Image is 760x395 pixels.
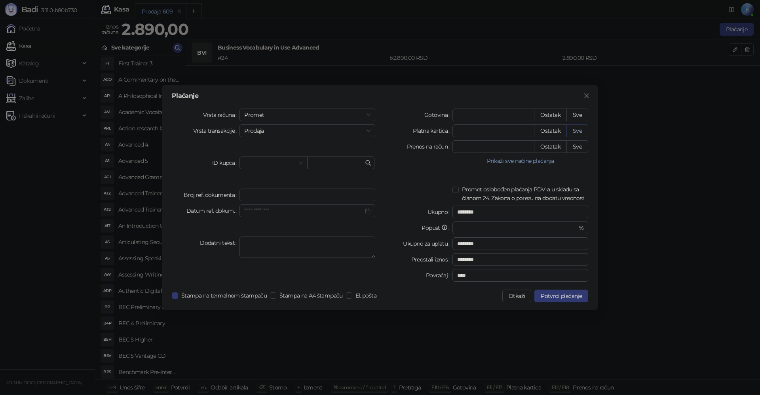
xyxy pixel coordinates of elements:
[239,237,375,258] textarea: Dodatni tekst
[244,206,363,215] input: Datum ref. dokum.
[502,290,531,302] button: Otkaži
[352,291,380,300] span: El. pošta
[566,124,588,137] button: Sve
[244,125,370,137] span: Prodaja
[580,93,593,99] span: Zatvori
[422,221,452,234] label: Popust
[239,189,375,201] input: Broj ref. dokumenta
[411,253,453,266] label: Preostali iznos
[403,237,452,250] label: Ukupno za uplatu
[200,237,239,249] label: Dodatni tekst
[534,109,567,121] button: Ostatak
[534,124,567,137] button: Ostatak
[583,93,590,99] span: close
[193,124,240,137] label: Vrsta transakcije
[203,109,240,121] label: Vrsta računa
[459,185,588,202] span: Promet oslobođen plaćanja PDV-a u skladu sa članom 24. Zakona o porezu na dodatu vrednost
[276,291,346,300] span: Štampa na A4 štampaču
[424,109,452,121] label: Gotovina
[580,90,593,102] button: Close
[452,156,588,166] button: Prikaži sve načine plaćanja
[178,291,270,300] span: Štampa na termalnom štampaču
[427,206,453,218] label: Ukupno
[566,109,588,121] button: Sve
[407,140,453,153] label: Prenos na račun
[534,290,588,302] button: Potvrdi plaćanje
[172,93,588,99] div: Plaćanje
[541,292,582,300] span: Potvrdi plaćanje
[534,140,567,153] button: Ostatak
[244,109,370,121] span: Promet
[184,189,239,201] label: Broj ref. dokumenta
[566,140,588,153] button: Sve
[426,269,452,282] label: Povraćaj
[212,156,239,169] label: ID kupca
[413,124,452,137] label: Platna kartica
[186,204,240,217] label: Datum ref. dokum.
